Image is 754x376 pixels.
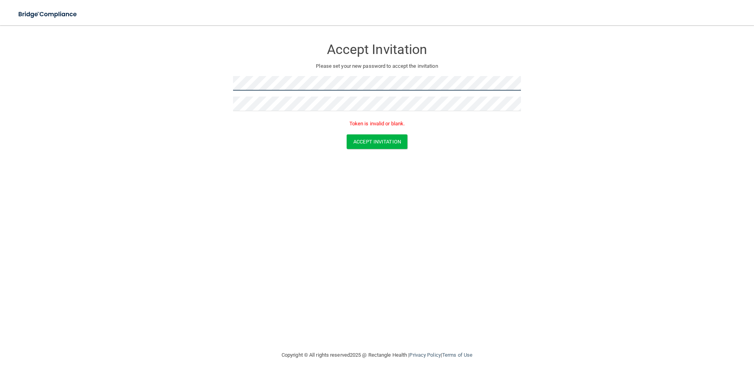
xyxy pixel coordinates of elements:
[409,352,440,358] a: Privacy Policy
[233,119,521,128] p: Token is invalid or blank.
[239,61,515,71] p: Please set your new password to accept the invitation
[442,352,472,358] a: Terms of Use
[233,42,521,57] h3: Accept Invitation
[12,6,84,22] img: bridge_compliance_login_screen.278c3ca4.svg
[347,134,407,149] button: Accept Invitation
[233,342,521,368] div: Copyright © All rights reserved 2025 @ Rectangle Health | |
